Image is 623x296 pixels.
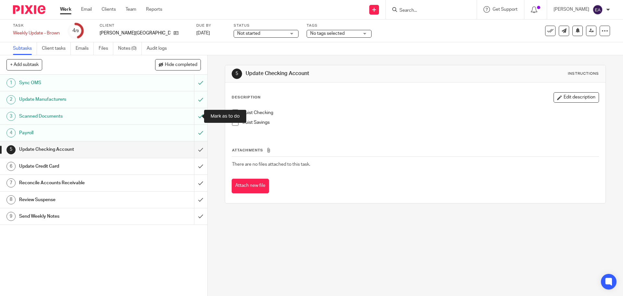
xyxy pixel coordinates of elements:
[75,29,79,33] small: /9
[246,70,429,77] h1: Update Checking Account
[554,6,589,13] p: [PERSON_NAME]
[493,7,518,12] span: Get Support
[147,42,172,55] a: Audit logs
[232,179,269,193] button: Attach new file
[13,30,60,36] div: Weekly Update - Brown
[196,23,226,28] label: Due by
[6,145,16,154] div: 5
[102,6,116,13] a: Clients
[72,27,79,34] div: 4
[13,5,45,14] img: Pixie
[81,6,92,13] a: Email
[6,78,16,87] div: 1
[99,42,113,55] a: Files
[19,95,131,104] h1: Update Manufacturers
[6,178,16,187] div: 7
[146,6,162,13] a: Reports
[6,195,16,204] div: 8
[126,6,136,13] a: Team
[118,42,142,55] a: Notes (0)
[19,111,131,121] h1: Scanned Documents
[310,31,345,36] span: No tags selected
[568,71,599,76] div: Instructions
[307,23,372,28] label: Tags
[19,78,131,88] h1: Sync OMS
[554,92,599,103] button: Edit description
[19,212,131,221] h1: Send Weekly Notes
[19,178,131,188] h1: Reconcile Accounts Receivable
[6,95,16,104] div: 2
[19,195,131,205] h1: Review Suspense
[100,30,170,36] p: [PERSON_NAME][GEOGRAPHIC_DATA]
[6,162,16,171] div: 6
[237,31,260,36] span: Not started
[155,59,201,70] button: Hide completed
[6,59,42,70] button: + Add subtask
[6,112,16,121] div: 3
[242,119,598,126] p: Truist Savings
[76,42,94,55] a: Emails
[232,162,310,167] span: There are no files attached to this task.
[242,109,598,116] p: Truist Checking
[19,161,131,171] h1: Update Credit Card
[6,128,16,137] div: 4
[6,212,16,221] div: 9
[232,95,261,100] p: Description
[13,42,37,55] a: Subtasks
[19,128,131,138] h1: Payroll
[100,23,188,28] label: Client
[19,145,131,154] h1: Update Checking Account
[234,23,299,28] label: Status
[232,148,263,152] span: Attachments
[196,31,210,35] span: [DATE]
[42,42,71,55] a: Client tasks
[60,6,71,13] a: Work
[165,62,197,68] span: Hide completed
[13,23,60,28] label: Task
[232,69,242,79] div: 5
[399,8,457,14] input: Search
[592,5,603,15] img: svg%3E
